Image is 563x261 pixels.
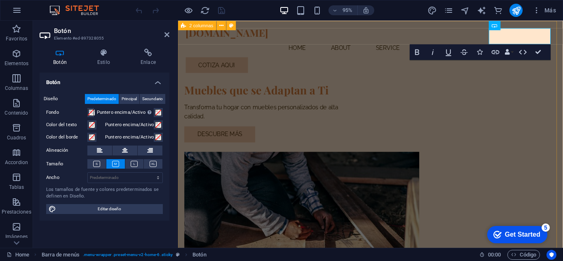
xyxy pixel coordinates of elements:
[476,5,486,15] button: text_generator
[444,6,453,15] i: Páginas (Ctrl+Alt+S)
[5,4,65,21] div: Get Started 5 items remaining, 0% complete
[46,132,87,142] label: Color del borde
[7,250,29,260] a: Haz clic para cancelar la selección y doble clic para abrir páginas
[54,35,153,42] h3: Elemento #ed-897328055
[511,250,536,260] span: Código
[7,134,26,141] p: Cuadros
[493,5,503,15] button: commerce
[504,44,515,60] button: Data Bindings
[507,250,540,260] button: Código
[5,233,28,240] p: Imágenes
[2,209,31,215] p: Prestaciones
[328,5,358,15] button: 95%
[87,94,116,104] span: Predeterminado
[488,44,503,60] button: Link
[85,94,119,104] button: Predeterminado
[472,44,487,60] button: Icons
[427,5,437,15] button: design
[425,44,440,60] button: Italic (Ctrl+I)
[105,132,154,142] label: Puntero encima/Activo
[200,6,210,15] i: Volver a cargar página
[42,250,80,260] span: Haz clic para seleccionar y doble clic para editar
[5,110,28,116] p: Contenido
[105,120,154,130] label: Puntero encima/Activo
[46,186,163,200] div: Los tamaños de fuente y colores predeterminados se definen en Diseño.
[127,49,169,66] h4: Enlace
[200,5,210,15] button: reload
[477,6,486,15] i: AI Writer
[46,175,87,180] label: Ancho
[6,35,27,42] p: Favoritos
[460,5,470,15] button: navigator
[46,146,87,155] label: Alineación
[443,5,453,15] button: pages
[46,204,163,214] button: Editar diseño
[176,252,180,257] i: Este elemento es un preajuste personalizable
[84,49,127,66] h4: Estilo
[42,250,206,260] nav: breadcrumb
[46,108,87,118] label: Fondo
[9,184,24,190] p: Tablas
[47,5,109,15] img: Editor Logo
[46,159,87,169] label: Tamaño
[183,5,193,15] button: Haz clic para salir del modo de previsualización y seguir editando
[59,2,67,10] div: 5
[5,60,28,67] p: Elementos
[547,250,556,260] button: Usercentrics
[509,4,523,17] button: publish
[441,44,456,60] button: Underline (Ctrl+U)
[457,44,472,60] button: Strikethrough
[40,49,84,66] h4: Botón
[529,4,559,17] button: Más
[511,6,521,15] i: Publicar
[494,252,495,258] span: :
[493,6,503,15] i: Comercio
[531,44,546,60] button: Confirm (Ctrl+⏎)
[192,250,206,260] span: Haz clic para seleccionar y doble clic para editar
[122,94,137,104] span: Principal
[362,7,370,14] i: Al redimensionar, ajustar el nivel de zoom automáticamente para ajustarse al dispositivo elegido.
[140,94,165,104] button: Secundario
[410,44,425,60] button: Bold (Ctrl+B)
[40,73,169,87] h4: Botón
[119,94,139,104] button: Principal
[46,120,87,130] label: Color del texto
[479,250,501,260] h6: Tiempo de la sesión
[341,5,354,15] h6: 95%
[54,27,169,35] h2: Botón
[142,94,163,104] span: Secundario
[5,159,28,166] p: Accordion
[59,204,160,214] span: Editar diseño
[533,6,556,14] span: Más
[5,85,28,92] p: Columnas
[460,6,470,15] i: Navegador
[83,250,173,260] span: . menu-wrapper .preset-menu-v2-home-6 .sticky
[488,250,501,260] span: 00 00
[190,23,213,28] span: 2 columnas
[22,9,58,16] div: Get Started
[427,6,437,15] i: Diseño (Ctrl+Alt+Y)
[44,94,85,104] label: Diseño
[515,44,530,60] button: HTML
[8,38,74,55] a: Cotiza aqui
[97,108,154,118] label: Puntero encima/Activo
